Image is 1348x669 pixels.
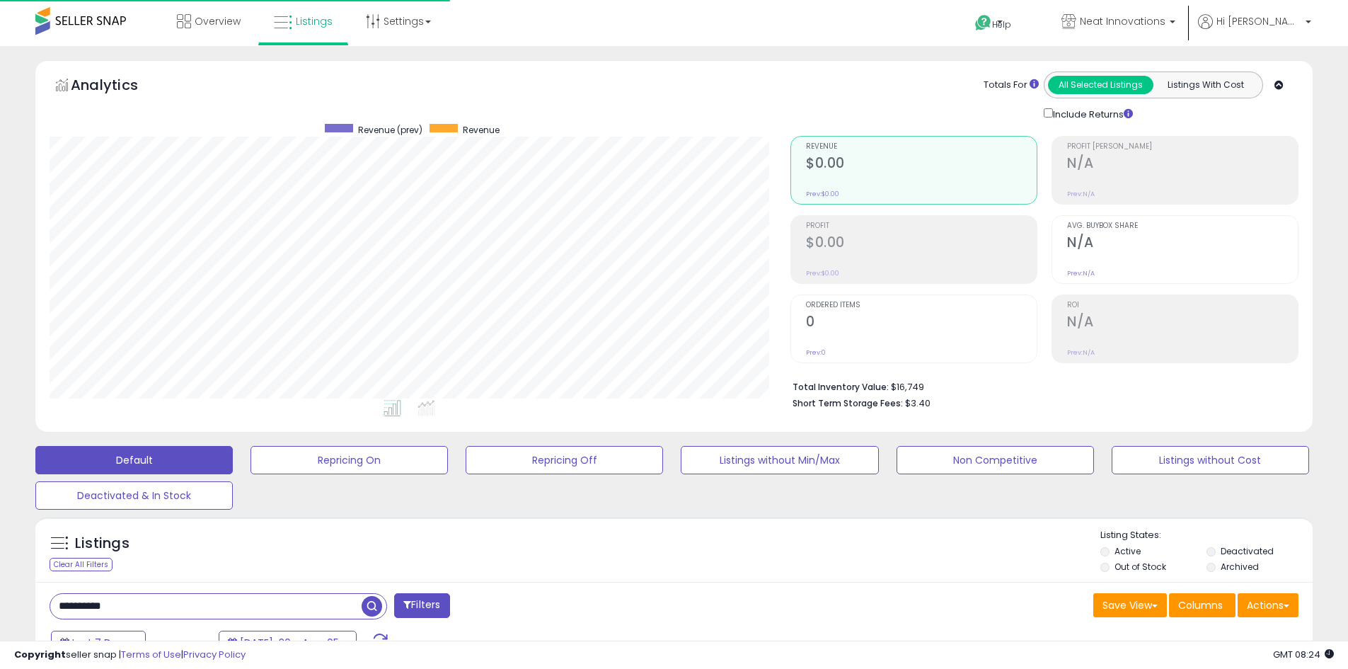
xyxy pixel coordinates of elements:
span: Revenue [806,143,1037,151]
button: Default [35,446,233,474]
span: Revenue [463,124,500,136]
b: Short Term Storage Fees: [793,397,903,409]
span: Profit [806,222,1037,230]
li: $16,749 [793,377,1288,394]
a: Hi [PERSON_NAME] [1198,14,1311,46]
button: Filters [394,593,449,618]
button: Repricing Off [466,446,663,474]
small: Prev: 0 [806,348,826,357]
p: Listing States: [1100,529,1313,542]
label: Archived [1221,561,1259,573]
small: Prev: N/A [1067,348,1095,357]
button: Last 7 Days [51,631,146,655]
span: Ordered Items [806,302,1037,309]
small: Prev: $0.00 [806,190,839,198]
a: Help [964,4,1039,46]
button: Non Competitive [897,446,1094,474]
small: Prev: N/A [1067,190,1095,198]
h2: $0.00 [806,155,1037,174]
button: Deactivated & In Stock [35,481,233,510]
h2: N/A [1067,314,1298,333]
small: Prev: $0.00 [806,269,839,278]
h5: Listings [75,534,129,554]
h5: Analytics [71,75,166,98]
span: $3.40 [905,396,931,410]
button: Repricing On [250,446,448,474]
button: Save View [1093,593,1167,617]
button: [DATE]-30 - Aug-05 [219,631,357,655]
span: Compared to: [148,637,213,651]
i: Get Help [974,14,992,32]
button: Listings With Cost [1153,76,1258,94]
h2: $0.00 [806,234,1037,253]
span: Hi [PERSON_NAME] [1216,14,1301,28]
span: Neat Innovations [1080,14,1165,28]
span: 2025-08-13 08:24 GMT [1273,648,1334,661]
b: Total Inventory Value: [793,381,889,393]
h2: N/A [1067,234,1298,253]
span: Profit [PERSON_NAME] [1067,143,1298,151]
div: Clear All Filters [50,558,113,571]
a: Terms of Use [121,648,181,661]
span: Avg. Buybox Share [1067,222,1298,230]
label: Active [1114,545,1141,557]
div: Include Returns [1033,105,1150,122]
button: Columns [1169,593,1235,617]
h2: 0 [806,314,1037,333]
span: Help [992,18,1011,30]
button: Actions [1238,593,1298,617]
span: ROI [1067,302,1298,309]
span: Revenue (prev) [358,124,422,136]
span: Columns [1178,598,1223,612]
button: Listings without Cost [1112,446,1309,474]
span: Last 7 Days [72,636,128,650]
label: Out of Stock [1114,561,1166,573]
small: Prev: N/A [1067,269,1095,278]
h2: N/A [1067,155,1298,174]
strong: Copyright [14,648,66,661]
button: Listings without Min/Max [681,446,878,474]
button: All Selected Listings [1048,76,1153,94]
div: seller snap | | [14,648,246,662]
span: [DATE]-30 - Aug-05 [240,636,339,650]
div: Totals For [984,79,1039,92]
span: Overview [195,14,241,28]
span: Listings [296,14,333,28]
a: Privacy Policy [183,648,246,661]
label: Deactivated [1221,545,1274,557]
